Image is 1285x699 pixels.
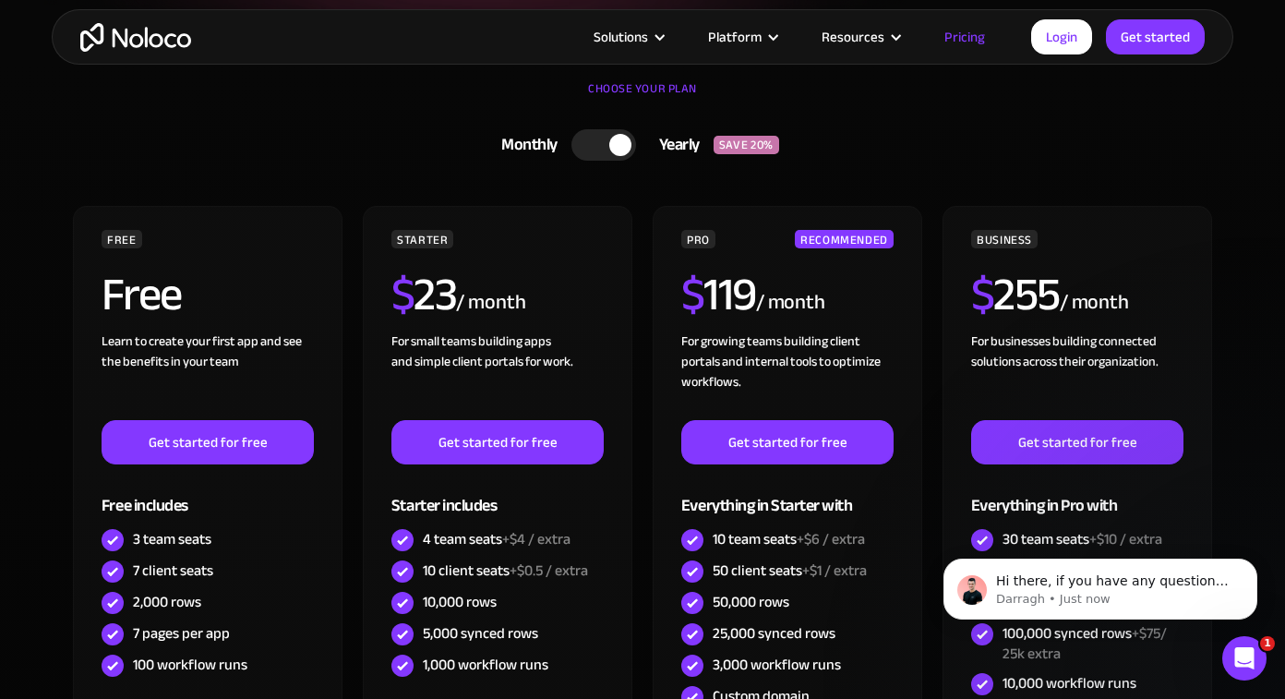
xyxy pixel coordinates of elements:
div: SAVE 20% [714,136,779,154]
a: Get started [1106,19,1205,54]
div: Platform [708,25,762,49]
div: Free includes [102,464,314,524]
a: home [80,23,191,52]
span: +$0.5 / extra [510,557,588,585]
div: CHOOSE YOUR PLAN [70,75,1215,121]
div: 10,000 rows [423,592,497,612]
div: Solutions [570,25,685,49]
iframe: Intercom notifications message [916,520,1285,649]
div: Resources [799,25,921,49]
h2: Free [102,271,182,318]
a: Login [1031,19,1092,54]
div: Learn to create your first app and see the benefits in your team ‍ [102,331,314,420]
div: Resources [822,25,884,49]
div: 10 team seats [713,529,865,549]
h2: 255 [971,271,1060,318]
span: $ [391,251,414,338]
span: $ [681,251,704,338]
div: For businesses building connected solutions across their organization. ‍ [971,331,1183,420]
div: PRO [681,230,715,248]
div: / month [456,288,525,318]
span: +$4 / extra [502,525,570,553]
span: +$1 / extra [802,557,867,585]
div: Everything in Pro with [971,464,1183,524]
div: 10,000 workflow runs [1003,673,1136,693]
div: 100,000 synced rows [1003,623,1183,664]
div: / month [756,288,825,318]
div: 4 team seats [423,529,570,549]
h2: 119 [681,271,756,318]
a: Pricing [921,25,1008,49]
a: Get started for free [971,420,1183,464]
div: Platform [685,25,799,49]
div: 3 team seats [133,529,211,549]
h2: 23 [391,271,457,318]
a: Get started for free [681,420,894,464]
div: For growing teams building client portals and internal tools to optimize workflows. [681,331,894,420]
div: BUSINESS [971,230,1038,248]
span: $ [971,251,994,338]
div: Everything in Starter with [681,464,894,524]
div: Starter includes [391,464,604,524]
div: 7 pages per app [133,623,230,644]
div: 25,000 synced rows [713,623,835,644]
div: Solutions [594,25,648,49]
div: 10 client seats [423,560,588,581]
a: Get started for free [391,420,604,464]
div: For small teams building apps and simple client portals for work. ‍ [391,331,604,420]
div: 50 client seats [713,560,867,581]
div: STARTER [391,230,453,248]
div: 100 workflow runs [133,655,247,675]
div: 5,000 synced rows [423,623,538,644]
div: / month [1060,288,1129,318]
span: 1 [1260,636,1275,651]
div: RECOMMENDED [795,230,894,248]
div: Yearly [636,131,714,159]
div: 7 client seats [133,560,213,581]
div: FREE [102,230,142,248]
div: 2,000 rows [133,592,201,612]
div: 3,000 workflow runs [713,655,841,675]
div: 1,000 workflow runs [423,655,548,675]
iframe: Intercom live chat [1222,636,1267,681]
span: +$6 / extra [797,525,865,553]
div: 50,000 rows [713,592,789,612]
div: Monthly [478,131,571,159]
a: Get started for free [102,420,314,464]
